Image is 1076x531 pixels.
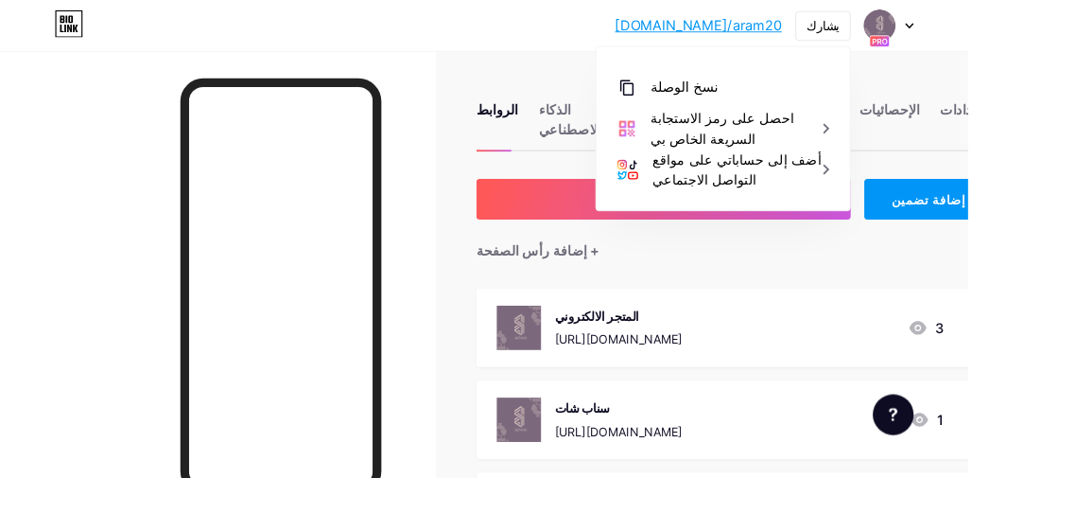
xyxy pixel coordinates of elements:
font: [DOMAIN_NAME]/aram20 [684,19,869,38]
font: [URL][DOMAIN_NAME] [616,471,758,487]
font: احصل على رمز الاستجابة السريعة الخاص بي [723,122,882,164]
font: الإحصائيات [955,112,1022,131]
a: [DOMAIN_NAME]/aram20 [684,17,869,40]
font: [URL][DOMAIN_NAME] [616,369,758,385]
font: يشارك [896,21,933,37]
font: الذكاء الاصطناعي [599,112,668,153]
img: سناب شات [552,442,601,491]
font: الروابط [529,112,576,131]
font: سناب شات [616,446,678,462]
img: المتجر الالكتروني [552,340,601,389]
font: + إضافة رأس الصفحة [529,269,667,288]
button: + إضافة رابط [529,199,946,244]
font: نسخ الوصلة [723,88,798,106]
font: 1 [1041,457,1049,476]
font: المتجر الالكتروني [616,344,710,360]
font: 3 [1039,355,1049,374]
font: أضف إلى حساباتي على مواقع التواصل الاجتماعي [725,168,912,209]
img: أرام20 [960,10,996,46]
